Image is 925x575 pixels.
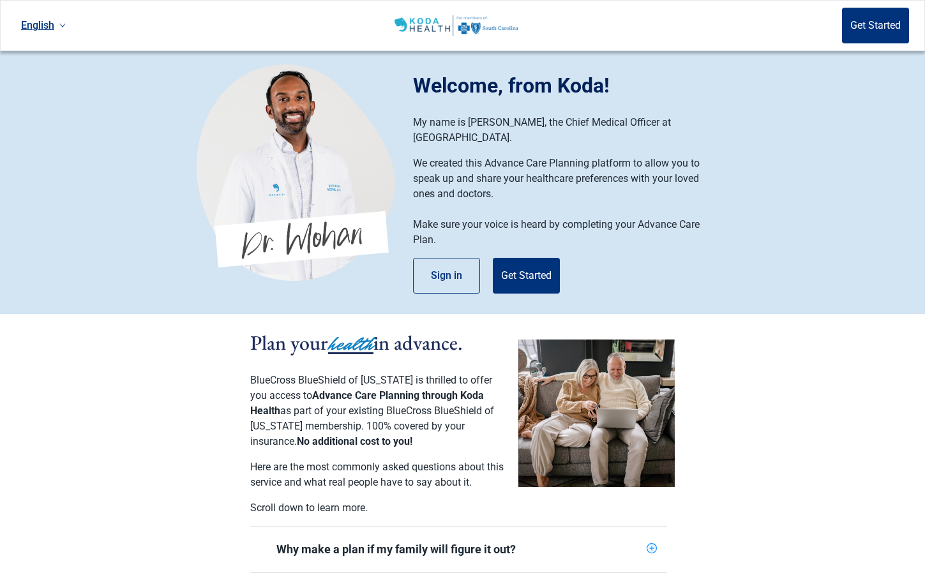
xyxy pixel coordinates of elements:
span: down [59,22,66,29]
p: Make sure your voice is heard by completing your Advance Care Plan. [413,217,716,248]
span: health [328,330,373,358]
img: planSectionCouple-CV0a0q8G.png [518,340,675,487]
img: Koda Health [395,15,518,36]
img: Koda Health [197,64,395,281]
p: Scroll down to learn more. [250,500,506,516]
p: Here are the most commonly asked questions about this service and what real people have to say ab... [250,459,506,490]
button: Sign in [413,258,480,294]
span: Advance Care Planning through Koda Health [250,389,484,417]
span: in advance. [373,329,463,356]
div: Welcome, from Koda! [413,70,729,101]
span: No additional cost to you! [297,435,412,447]
span: plus-circle [647,543,657,553]
div: Why make a plan if my family will figure it out? [250,526,667,572]
p: My name is [PERSON_NAME], the Chief Medical Officer at [GEOGRAPHIC_DATA]. [413,115,716,146]
a: Current language: English [16,15,71,36]
button: Get Started [842,8,909,43]
span: Plan your [250,329,328,356]
span: as part of your existing BlueCross BlueShield of [US_STATE] membership. 100% covered by your insu... [250,405,494,447]
div: Why make a plan if my family will figure it out? [276,542,642,557]
p: We created this Advance Care Planning platform to allow you to speak up and share your healthcare... [413,156,716,202]
span: BlueCross BlueShield of [US_STATE] is thrilled to offer you access to [250,374,492,401]
button: Get Started [493,258,560,294]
